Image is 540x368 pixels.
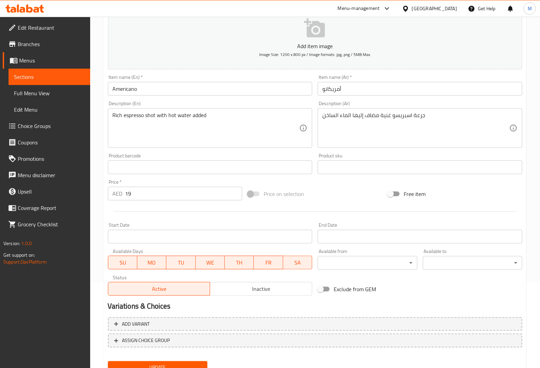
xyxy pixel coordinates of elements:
span: Free item [404,190,426,198]
span: WE [198,258,222,268]
a: Menu disclaimer [3,167,90,183]
span: Branches [18,40,85,48]
a: Promotions [3,151,90,167]
a: Choice Groups [3,118,90,134]
span: Menu disclaimer [18,171,85,179]
span: M [528,5,532,12]
a: Support.OpsPlatform [3,257,47,266]
button: FR [254,256,283,269]
a: Grocery Checklist [3,216,90,232]
button: SU [108,256,137,269]
span: SA [286,258,309,268]
a: Full Menu View [9,85,90,101]
span: Edit Menu [14,105,85,114]
a: Coverage Report [3,200,90,216]
span: Add variant [122,320,150,328]
a: Coupons [3,134,90,151]
span: TH [227,258,251,268]
span: SU [111,258,135,268]
a: Upsell [3,183,90,200]
input: Enter name En [108,82,313,96]
a: Edit Restaurant [3,19,90,36]
span: Choice Groups [18,122,85,130]
a: Branches [3,36,90,52]
span: Coverage Report [18,204,85,212]
span: Coupons [18,138,85,146]
button: Add variant [108,317,522,331]
span: Upsell [18,187,85,196]
span: Edit Restaurant [18,24,85,32]
button: MO [137,256,166,269]
input: Please enter product sku [318,160,522,174]
span: Grocery Checklist [18,220,85,228]
span: Get support on: [3,251,35,259]
input: Please enter product barcode [108,160,313,174]
span: ASSIGN CHOICE GROUP [122,336,170,345]
p: AED [113,189,123,198]
span: MO [140,258,164,268]
button: SA [283,256,312,269]
button: ASSIGN CHOICE GROUP [108,334,522,348]
span: 1.0.0 [21,239,32,248]
a: Menus [3,52,90,69]
span: Inactive [213,284,309,294]
input: Please enter price [125,187,243,200]
button: Add item imageImage Size: 1200 x 800 px / Image formats: jpg, png / 5MB Max. [108,7,522,69]
span: Version: [3,239,20,248]
span: Active [111,284,208,294]
button: Active [108,282,210,296]
div: ​ [318,256,417,270]
div: [GEOGRAPHIC_DATA] [412,5,457,12]
p: Add item image [119,42,512,50]
span: TU [169,258,193,268]
h2: Variations & Choices [108,301,522,311]
input: Enter name Ar [318,82,522,96]
span: Menus [19,56,85,65]
span: Image Size: 1200 x 800 px / Image formats: jpg, png / 5MB Max. [259,51,371,58]
textarea: Rich espresso shot with hot water added [113,112,300,144]
span: Sections [14,73,85,81]
button: Inactive [210,282,312,296]
div: ​ [423,256,522,270]
span: Full Menu View [14,89,85,97]
span: Price on selection [264,190,304,198]
span: Promotions [18,155,85,163]
textarea: جرعة اسبريسو غنية مضاف إليها الماء الساخن [322,112,509,144]
div: Menu-management [338,4,380,13]
a: Edit Menu [9,101,90,118]
button: TH [225,256,254,269]
button: WE [196,256,225,269]
span: Exclude from GEM [334,285,376,293]
a: Sections [9,69,90,85]
button: TU [166,256,195,269]
span: FR [257,258,280,268]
